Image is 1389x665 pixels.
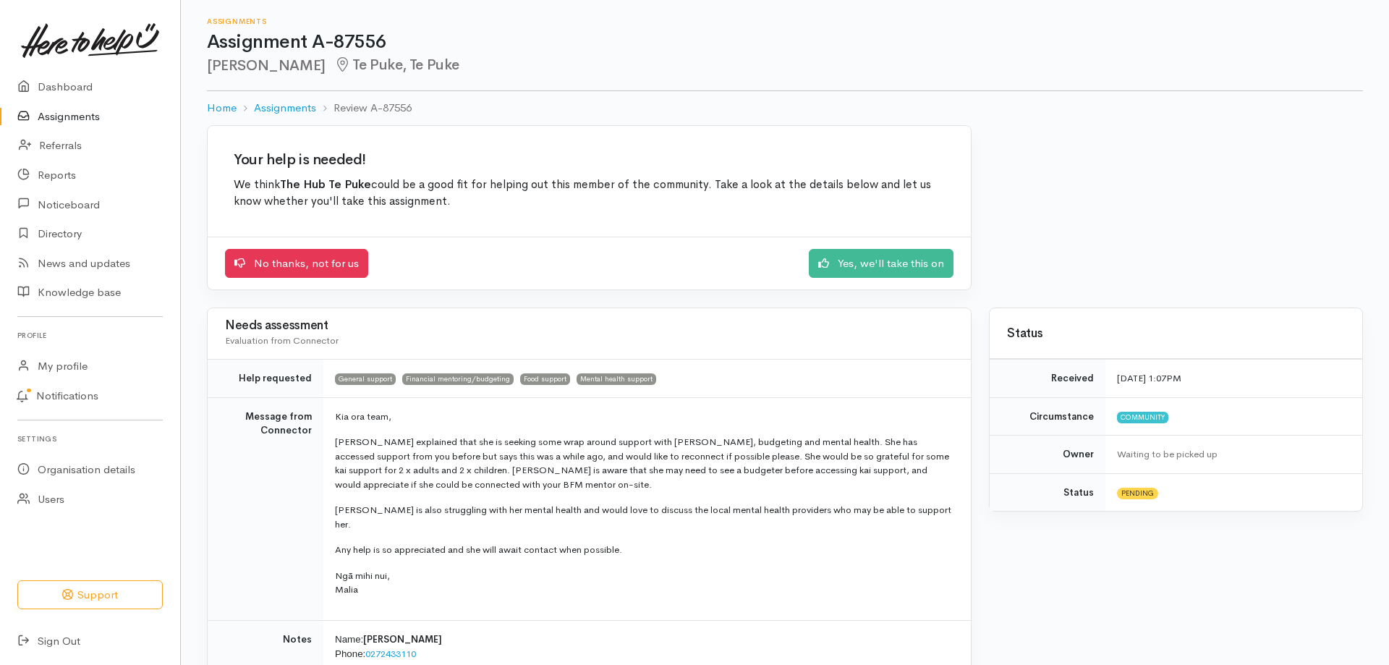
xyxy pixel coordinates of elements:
time: [DATE] 1:07PM [1117,372,1181,384]
b: The Hub Te Puke [280,177,371,192]
nav: breadcrumb [207,91,1363,125]
p: [PERSON_NAME] is also struggling with her mental health and would love to discuss the local menta... [335,503,953,531]
a: Home [207,100,237,117]
td: Message from Connector [208,397,323,620]
span: General support [335,373,396,385]
td: Help requested [208,360,323,398]
span: Mental health support [577,373,656,385]
span: Te Puke, Te Puke [334,56,459,74]
span: Phone: [335,648,365,659]
h6: Assignments [207,17,1363,25]
td: Received [990,360,1105,398]
h6: Profile [17,326,163,345]
p: Ngā mihi nui, Malia [335,569,953,597]
span: Food support [520,373,570,385]
span: Financial mentoring/budgeting [402,373,514,385]
span: Pending [1117,488,1158,499]
a: Assignments [254,100,316,117]
h3: Needs assessment [225,319,953,333]
a: No thanks, not for us [225,249,368,279]
td: Owner [990,436,1105,474]
h3: Status [1007,327,1345,341]
button: Support [17,580,163,610]
h6: Settings [17,429,163,449]
span: Name: [335,634,363,645]
td: Circumstance [990,397,1105,436]
a: Yes, we'll take this on [809,249,953,279]
h2: Your help is needed! [234,152,945,168]
td: Status [990,473,1105,511]
p: [PERSON_NAME] explained that she is seeking some wrap around support with [PERSON_NAME], budgetin... [335,435,953,491]
p: Kia ora team, [335,410,953,424]
h2: [PERSON_NAME] [207,57,1363,74]
h1: Assignment A-87556 [207,32,1363,53]
span: Evaluation from Connector [225,334,339,347]
span: [PERSON_NAME] [363,633,442,645]
a: 0272433110 [365,648,416,660]
li: Review A-87556 [316,100,412,117]
div: Waiting to be picked up [1117,447,1345,462]
span: Community [1117,412,1168,423]
p: We think could be a good fit for helping out this member of the community. Take a look at the det... [234,177,945,211]
p: Any help is so appreciated and she will await contact when possible. [335,543,953,557]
